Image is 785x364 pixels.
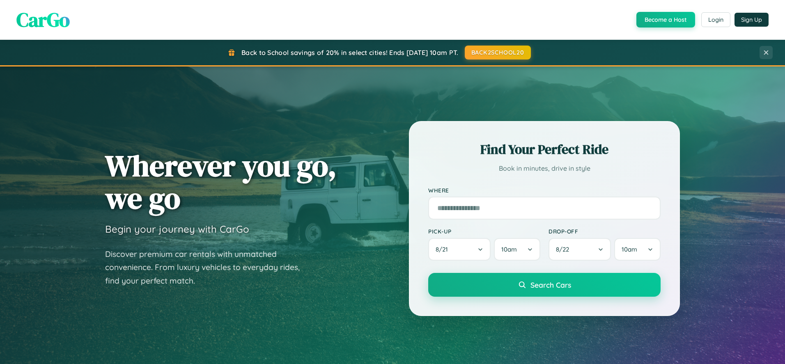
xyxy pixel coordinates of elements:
[105,223,249,235] h3: Begin your journey with CarGo
[622,245,637,253] span: 10am
[16,6,70,33] span: CarGo
[701,12,730,27] button: Login
[428,140,661,158] h2: Find Your Perfect Ride
[428,228,540,235] label: Pick-up
[494,238,540,261] button: 10am
[105,149,337,214] h1: Wherever you go, we go
[549,238,611,261] button: 8/22
[530,280,571,289] span: Search Cars
[105,247,310,288] p: Discover premium car rentals with unmatched convenience. From luxury vehicles to everyday rides, ...
[556,245,573,253] span: 8 / 22
[428,163,661,174] p: Book in minutes, drive in style
[465,46,531,60] button: BACK2SCHOOL20
[614,238,661,261] button: 10am
[428,238,491,261] button: 8/21
[428,186,661,193] label: Where
[428,273,661,297] button: Search Cars
[501,245,517,253] span: 10am
[636,12,695,27] button: Become a Host
[735,13,769,27] button: Sign Up
[549,228,661,235] label: Drop-off
[241,48,458,57] span: Back to School savings of 20% in select cities! Ends [DATE] 10am PT.
[436,245,452,253] span: 8 / 21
